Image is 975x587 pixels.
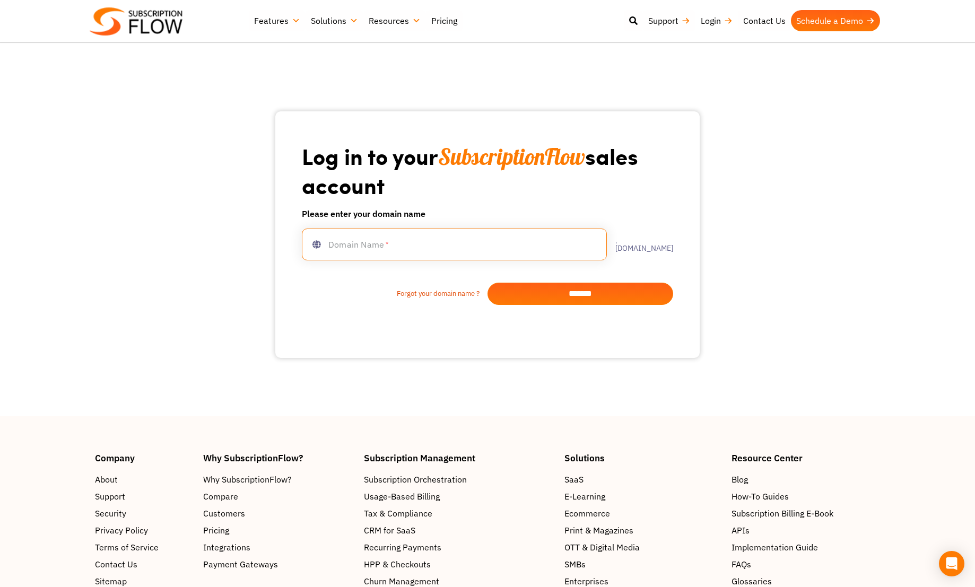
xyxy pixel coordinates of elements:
[90,7,182,36] img: Subscriptionflow
[203,524,354,537] a: Pricing
[564,558,721,571] a: SMBs
[364,473,467,486] span: Subscription Orchestration
[643,10,695,31] a: Support
[695,10,738,31] a: Login
[203,453,354,462] h4: Why SubscriptionFlow?
[732,490,789,503] span: How-To Guides
[95,558,137,571] span: Contact Us
[564,473,721,486] a: SaaS
[732,453,880,462] h4: Resource Center
[302,142,673,199] h1: Log in to your sales account
[564,558,586,571] span: SMBs
[732,524,880,537] a: APIs
[95,473,118,486] span: About
[732,507,880,520] a: Subscription Billing E-Book
[564,453,721,462] h4: Solutions
[364,490,554,503] a: Usage-Based Billing
[364,541,554,554] a: Recurring Payments
[791,10,880,31] a: Schedule a Demo
[438,143,585,171] span: SubscriptionFlow
[732,541,818,554] span: Implementation Guide
[203,541,354,554] a: Integrations
[306,10,363,31] a: Solutions
[203,524,229,537] span: Pricing
[426,10,463,31] a: Pricing
[364,490,440,503] span: Usage-Based Billing
[564,473,584,486] span: SaaS
[95,507,193,520] a: Security
[939,551,964,576] div: Open Intercom Messenger
[302,288,487,299] a: Forgot your domain name ?
[95,524,148,537] span: Privacy Policy
[95,490,193,503] a: Support
[364,507,554,520] a: Tax & Compliance
[564,507,721,520] a: Ecommerce
[732,490,880,503] a: How-To Guides
[95,473,193,486] a: About
[364,558,554,571] a: HPP & Checkouts
[364,541,441,554] span: Recurring Payments
[203,473,354,486] a: Why SubscriptionFlow?
[732,558,880,571] a: FAQs
[95,490,125,503] span: Support
[607,237,673,252] label: .[DOMAIN_NAME]
[203,507,354,520] a: Customers
[364,558,431,571] span: HPP & Checkouts
[364,524,554,537] a: CRM for SaaS
[363,10,426,31] a: Resources
[95,558,193,571] a: Contact Us
[732,541,880,554] a: Implementation Guide
[302,207,673,220] h6: Please enter your domain name
[95,507,126,520] span: Security
[732,507,833,520] span: Subscription Billing E-Book
[364,453,554,462] h4: Subscription Management
[564,490,721,503] a: E-Learning
[203,473,292,486] span: Why SubscriptionFlow?
[732,524,750,537] span: APIs
[95,541,159,554] span: Terms of Service
[738,10,791,31] a: Contact Us
[564,541,640,554] span: OTT & Digital Media
[95,541,193,554] a: Terms of Service
[95,453,193,462] h4: Company
[732,558,751,571] span: FAQs
[732,473,880,486] a: Blog
[203,558,278,571] span: Payment Gateways
[203,507,245,520] span: Customers
[364,524,415,537] span: CRM for SaaS
[203,541,250,554] span: Integrations
[364,473,554,486] a: Subscription Orchestration
[564,524,721,537] a: Print & Magazines
[95,524,193,537] a: Privacy Policy
[203,490,354,503] a: Compare
[732,473,748,486] span: Blog
[564,524,633,537] span: Print & Magazines
[564,541,721,554] a: OTT & Digital Media
[564,507,610,520] span: Ecommerce
[203,490,238,503] span: Compare
[249,10,306,31] a: Features
[203,558,354,571] a: Payment Gateways
[564,490,605,503] span: E-Learning
[364,507,432,520] span: Tax & Compliance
